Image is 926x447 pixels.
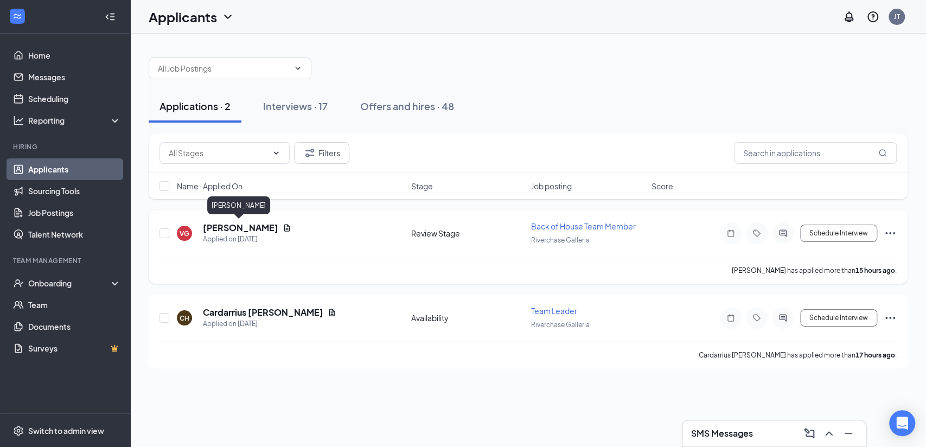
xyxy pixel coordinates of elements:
[28,44,121,66] a: Home
[889,410,915,436] div: Open Intercom Messenger
[149,8,217,26] h1: Applicants
[803,427,816,440] svg: ComposeMessage
[776,229,789,238] svg: ActiveChat
[691,427,753,439] h3: SMS Messages
[842,10,855,23] svg: Notifications
[652,181,673,191] span: Score
[878,149,887,157] svg: MagnifyingGlass
[13,142,119,151] div: Hiring
[105,11,116,22] svg: Collapse
[750,314,763,322] svg: Tag
[13,425,24,436] svg: Settings
[272,149,280,157] svg: ChevronDown
[169,147,267,159] input: All Stages
[820,425,838,442] button: ChevronUp
[855,351,895,359] b: 17 hours ago
[12,11,23,22] svg: WorkstreamLogo
[13,115,24,126] svg: Analysis
[28,202,121,224] a: Job Postings
[750,229,763,238] svg: Tag
[180,314,189,323] div: CH
[13,256,119,265] div: Team Management
[158,62,289,74] input: All Job Postings
[855,266,895,274] b: 15 hours ago
[734,142,897,164] input: Search in applications
[724,229,737,238] svg: Note
[531,321,590,329] span: Riverchase Galleria
[28,316,121,337] a: Documents
[28,294,121,316] a: Team
[884,227,897,240] svg: Ellipses
[884,311,897,324] svg: Ellipses
[866,10,879,23] svg: QuestionInfo
[28,180,121,202] a: Sourcing Tools
[28,224,121,245] a: Talent Network
[411,181,433,191] span: Stage
[360,99,454,113] div: Offers and hires · 48
[203,222,278,234] h5: [PERSON_NAME]
[203,234,291,245] div: Applied on [DATE]
[159,99,231,113] div: Applications · 2
[411,312,525,323] div: Availability
[303,146,316,159] svg: Filter
[203,318,336,329] div: Applied on [DATE]
[531,221,636,231] span: Back of House Team Member
[800,309,877,327] button: Schedule Interview
[180,229,189,238] div: VG
[28,66,121,88] a: Messages
[177,181,242,191] span: Name · Applied On
[13,278,24,289] svg: UserCheck
[732,266,897,275] p: [PERSON_NAME] has applied more than .
[800,225,877,242] button: Schedule Interview
[28,337,121,359] a: SurveysCrown
[842,427,855,440] svg: Minimize
[328,308,336,317] svg: Document
[283,224,291,232] svg: Document
[840,425,857,442] button: Minimize
[28,278,112,289] div: Onboarding
[822,427,835,440] svg: ChevronUp
[801,425,818,442] button: ComposeMessage
[531,181,572,191] span: Job posting
[699,350,897,360] p: Cardarrius [PERSON_NAME] has applied more than .
[776,314,789,322] svg: ActiveChat
[531,306,577,316] span: Team Leader
[263,99,328,113] div: Interviews · 17
[28,88,121,110] a: Scheduling
[28,425,104,436] div: Switch to admin view
[221,10,234,23] svg: ChevronDown
[203,306,323,318] h5: Cardarrius [PERSON_NAME]
[28,158,121,180] a: Applicants
[207,196,270,214] div: [PERSON_NAME]
[411,228,525,239] div: Review Stage
[294,142,349,164] button: Filter Filters
[894,12,900,21] div: JT
[531,236,590,244] span: Riverchase Galleria
[724,314,737,322] svg: Note
[293,64,302,73] svg: ChevronDown
[28,115,122,126] div: Reporting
